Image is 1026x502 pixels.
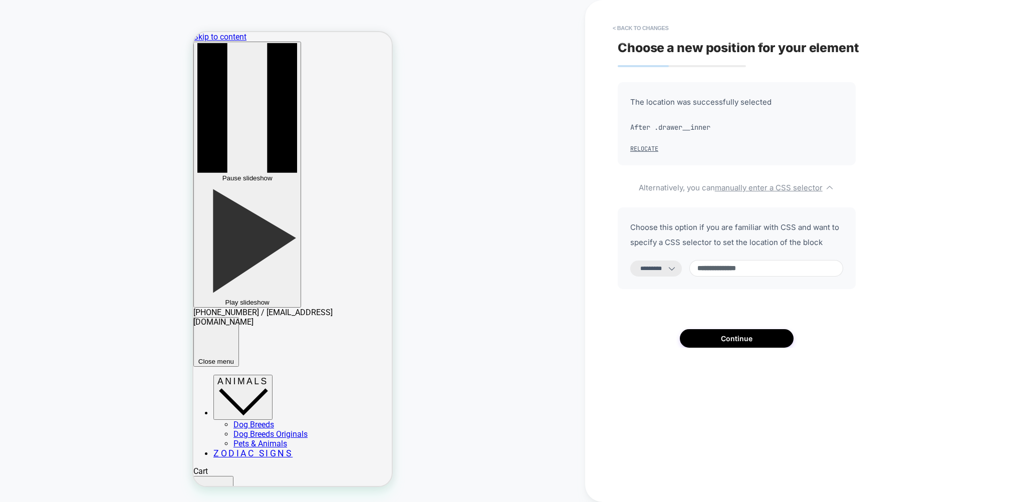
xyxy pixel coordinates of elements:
span: The location was successfully selected [630,95,843,110]
a: Zodiac Signs [20,416,99,426]
u: manually enter a CSS selector [715,183,823,192]
span: Play slideshow [32,267,76,274]
button: Animals [20,343,79,388]
span: Pause slideshow [29,142,79,150]
span: After .drawer__inner [630,120,843,135]
a: Dog Breeds [40,388,81,397]
span: Choose this option if you are familiar with CSS and want to specify a CSS selector to set the loc... [630,220,843,250]
a: Pets & Animals [40,407,94,416]
span: Animals [24,344,75,354]
span: Choose a new position for your element [618,40,859,55]
button: Relocate [630,145,658,153]
button: Continue [680,329,794,348]
a: Dog Breeds Originals [40,397,114,407]
span: Alternatively, you can [618,180,856,192]
button: < Back to changes [608,20,674,36]
span: Close menu [5,326,41,333]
